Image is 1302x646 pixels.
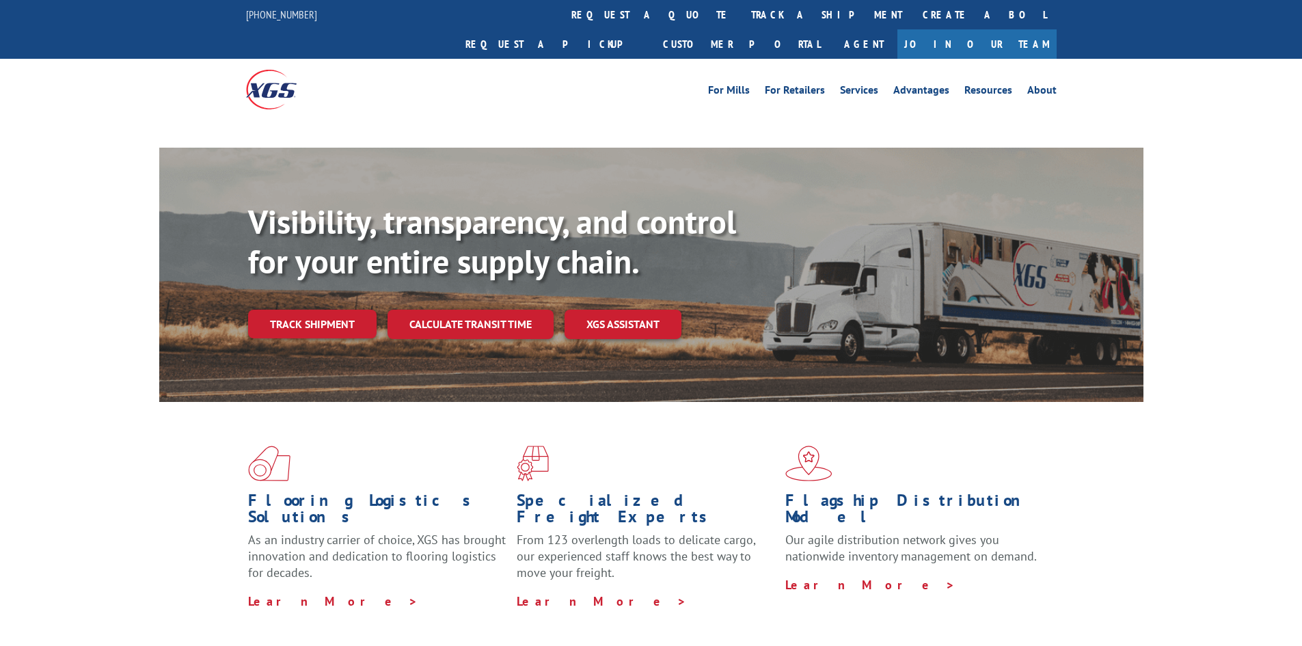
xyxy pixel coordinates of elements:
a: Track shipment [248,310,377,338]
p: From 123 overlength loads to delicate cargo, our experienced staff knows the best way to move you... [517,532,775,593]
a: Advantages [893,85,949,100]
a: Resources [964,85,1012,100]
h1: Flagship Distribution Model [785,492,1044,532]
b: Visibility, transparency, and control for your entire supply chain. [248,200,736,282]
a: For Mills [708,85,750,100]
a: Learn More > [785,577,955,593]
span: Our agile distribution network gives you nationwide inventory management on demand. [785,532,1037,564]
a: For Retailers [765,85,825,100]
a: [PHONE_NUMBER] [246,8,317,21]
span: As an industry carrier of choice, XGS has brought innovation and dedication to flooring logistics... [248,532,506,580]
a: XGS ASSISTANT [565,310,681,339]
a: Customer Portal [653,29,830,59]
img: xgs-icon-flagship-distribution-model-red [785,446,832,481]
a: Request a pickup [455,29,653,59]
a: Calculate transit time [388,310,554,339]
a: About [1027,85,1057,100]
img: xgs-icon-total-supply-chain-intelligence-red [248,446,290,481]
img: xgs-icon-focused-on-flooring-red [517,446,549,481]
h1: Flooring Logistics Solutions [248,492,506,532]
a: Agent [830,29,897,59]
a: Learn More > [248,593,418,609]
a: Join Our Team [897,29,1057,59]
a: Services [840,85,878,100]
a: Learn More > [517,593,687,609]
h1: Specialized Freight Experts [517,492,775,532]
